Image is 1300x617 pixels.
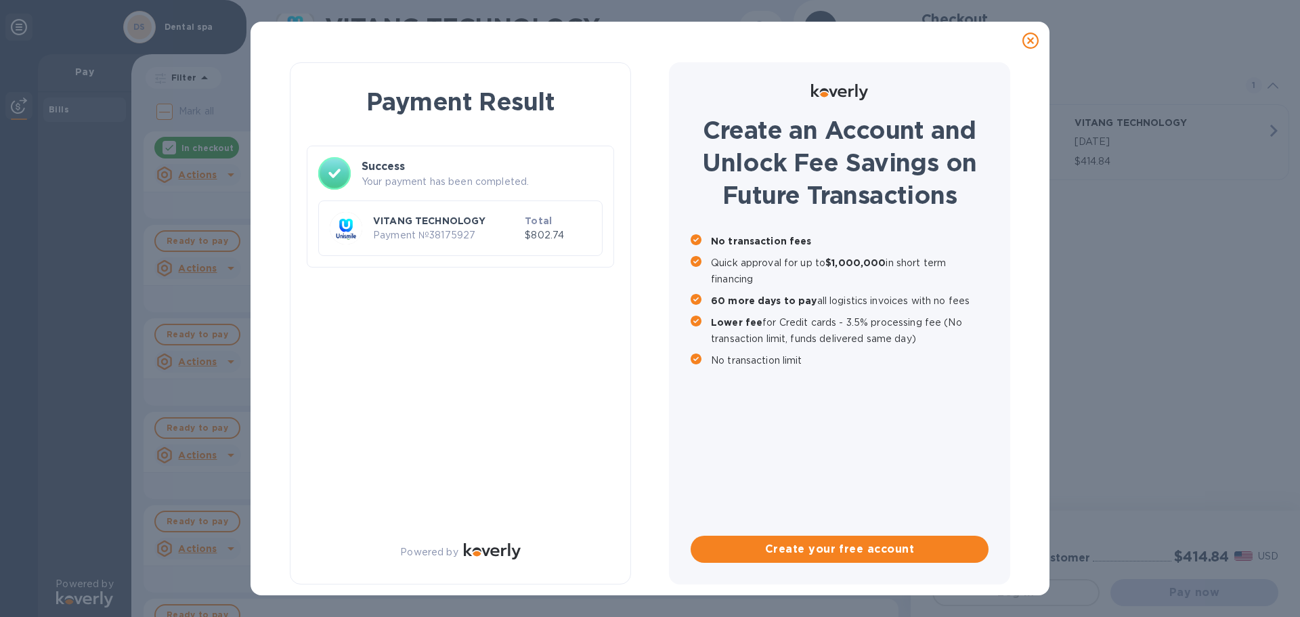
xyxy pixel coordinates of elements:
img: Logo [464,543,521,559]
button: Create your free account [691,536,989,563]
b: 60 more days to pay [711,295,817,306]
h1: Create an Account and Unlock Fee Savings on Future Transactions [691,114,989,211]
p: Powered by [400,545,458,559]
b: No transaction fees [711,236,812,247]
h3: Success [362,158,603,175]
b: Lower fee [711,317,762,328]
b: $1,000,000 [825,257,886,268]
p: all logistics invoices with no fees [711,293,989,309]
h1: Payment Result [312,85,609,119]
p: VITANG TECHNOLOGY [373,214,519,228]
img: Logo [811,84,868,100]
p: No transaction limit [711,352,989,368]
p: Payment № 38175927 [373,228,519,242]
p: Quick approval for up to in short term financing [711,255,989,287]
p: $802.74 [525,228,591,242]
p: Your payment has been completed. [362,175,603,189]
span: Create your free account [701,541,978,557]
b: Total [525,215,552,226]
p: for Credit cards - 3.5% processing fee (No transaction limit, funds delivered same day) [711,314,989,347]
